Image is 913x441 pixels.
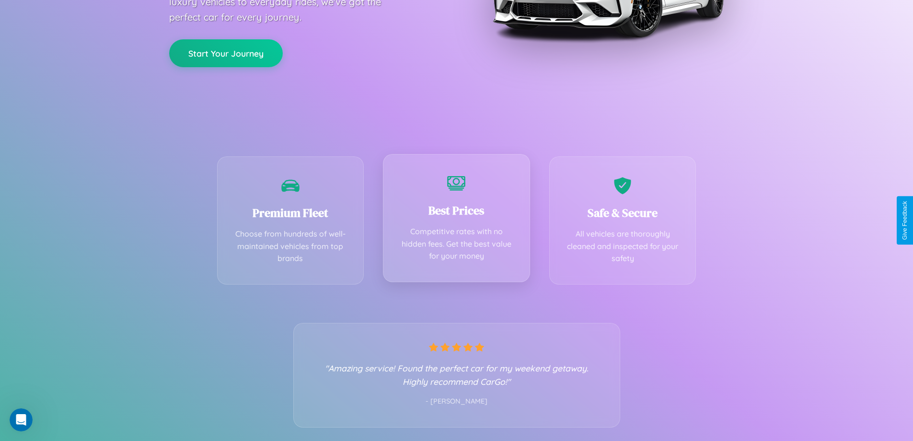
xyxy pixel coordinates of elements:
h3: Premium Fleet [232,205,349,221]
p: Choose from hundreds of well-maintained vehicles from top brands [232,228,349,265]
div: Give Feedback [901,201,908,240]
p: - [PERSON_NAME] [313,395,601,408]
p: All vehicles are thoroughly cleaned and inspected for your safety [564,228,682,265]
h3: Safe & Secure [564,205,682,221]
h3: Best Prices [398,203,515,218]
iframe: Intercom live chat [10,408,33,431]
p: Competitive rates with no hidden fees. Get the best value for your money [398,226,515,262]
button: Start Your Journey [169,39,283,67]
p: "Amazing service! Found the perfect car for my weekend getaway. Highly recommend CarGo!" [313,361,601,388]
